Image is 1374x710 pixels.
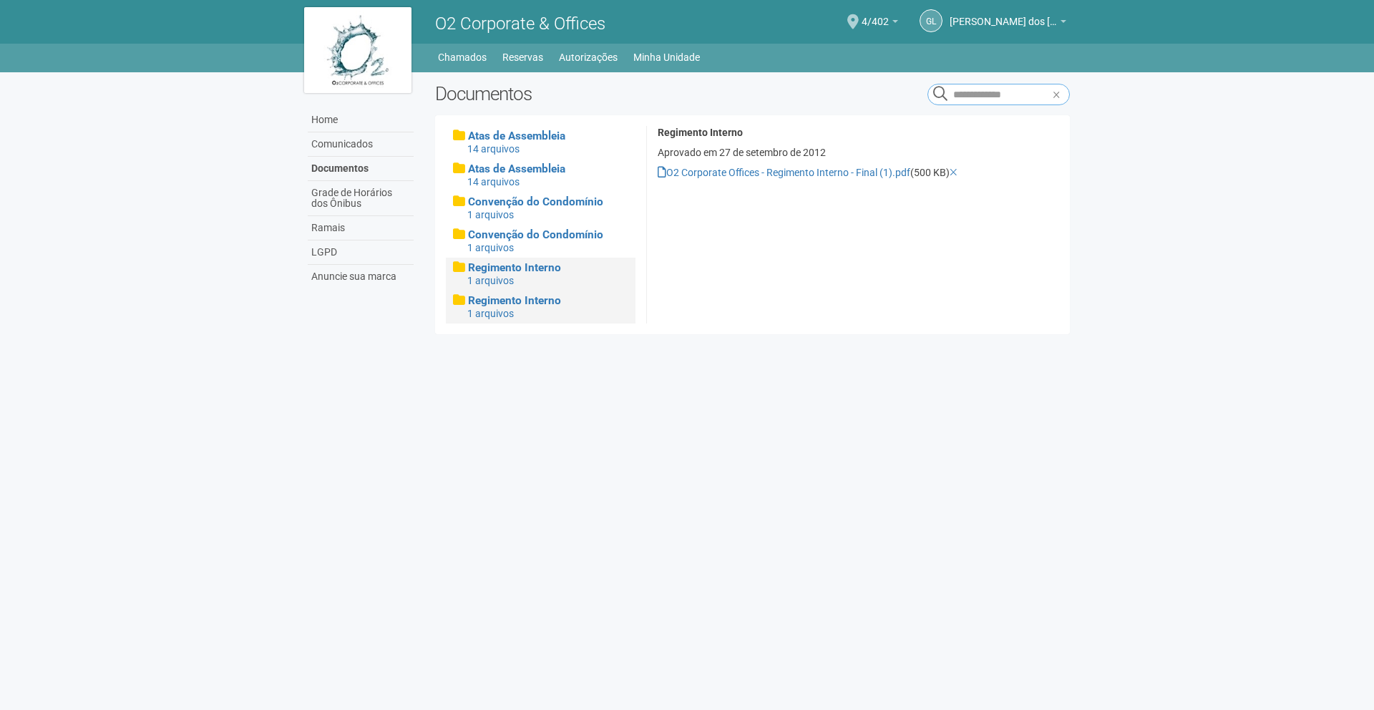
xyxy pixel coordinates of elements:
[438,47,487,67] a: Chamados
[453,195,628,221] a: Convenção do Condomínio 1 arquivos
[862,2,889,27] span: 4/402
[453,162,628,188] a: Atas de Assembleia 14 arquivos
[950,167,958,178] a: Excluir
[304,7,411,93] img: logo.jpg
[467,142,628,155] div: 14 arquivos
[453,130,628,155] a: Atas de Assembleia 14 arquivos
[468,130,565,142] span: Atas de Assembleia
[467,307,628,320] div: 1 arquivos
[467,274,628,287] div: 1 arquivos
[468,195,603,208] span: Convenção do Condomínio
[308,216,414,240] a: Ramais
[658,146,1059,159] p: Aprovado em 27 de setembro de 2012
[308,181,414,216] a: Grade de Horários dos Ônibus
[467,175,628,188] div: 14 arquivos
[435,14,605,34] span: O2 Corporate & Offices
[1045,79,1068,109] button: ×
[435,83,905,104] h2: Documentos
[920,9,942,32] a: GL
[308,265,414,288] a: Anuncie sua marca
[468,261,561,274] span: Regimento Interno
[308,108,414,132] a: Home
[453,261,628,287] a: Regimento Interno 1 arquivos
[308,240,414,265] a: LGPD
[453,228,628,254] a: Convenção do Condomínio 1 arquivos
[467,208,628,221] div: 1 arquivos
[467,241,628,254] div: 1 arquivos
[308,132,414,157] a: Comunicados
[658,127,743,138] strong: Regimento Interno
[453,294,628,320] a: Regimento Interno 1 arquivos
[468,162,565,175] span: Atas de Assembleia
[862,18,898,29] a: 4/402
[468,228,603,241] span: Convenção do Condomínio
[950,2,1057,27] span: Gabriel Lemos Carreira dos Reis
[950,18,1066,29] a: [PERSON_NAME] dos [PERSON_NAME]
[658,166,1059,179] div: (500 KB)
[308,157,414,181] a: Documentos
[633,47,700,67] a: Minha Unidade
[559,47,618,67] a: Autorizações
[502,47,543,67] a: Reservas
[658,167,910,178] a: O2 Corporate Offices - Regimento Interno - Final (1).pdf
[468,294,561,307] span: Regimento Interno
